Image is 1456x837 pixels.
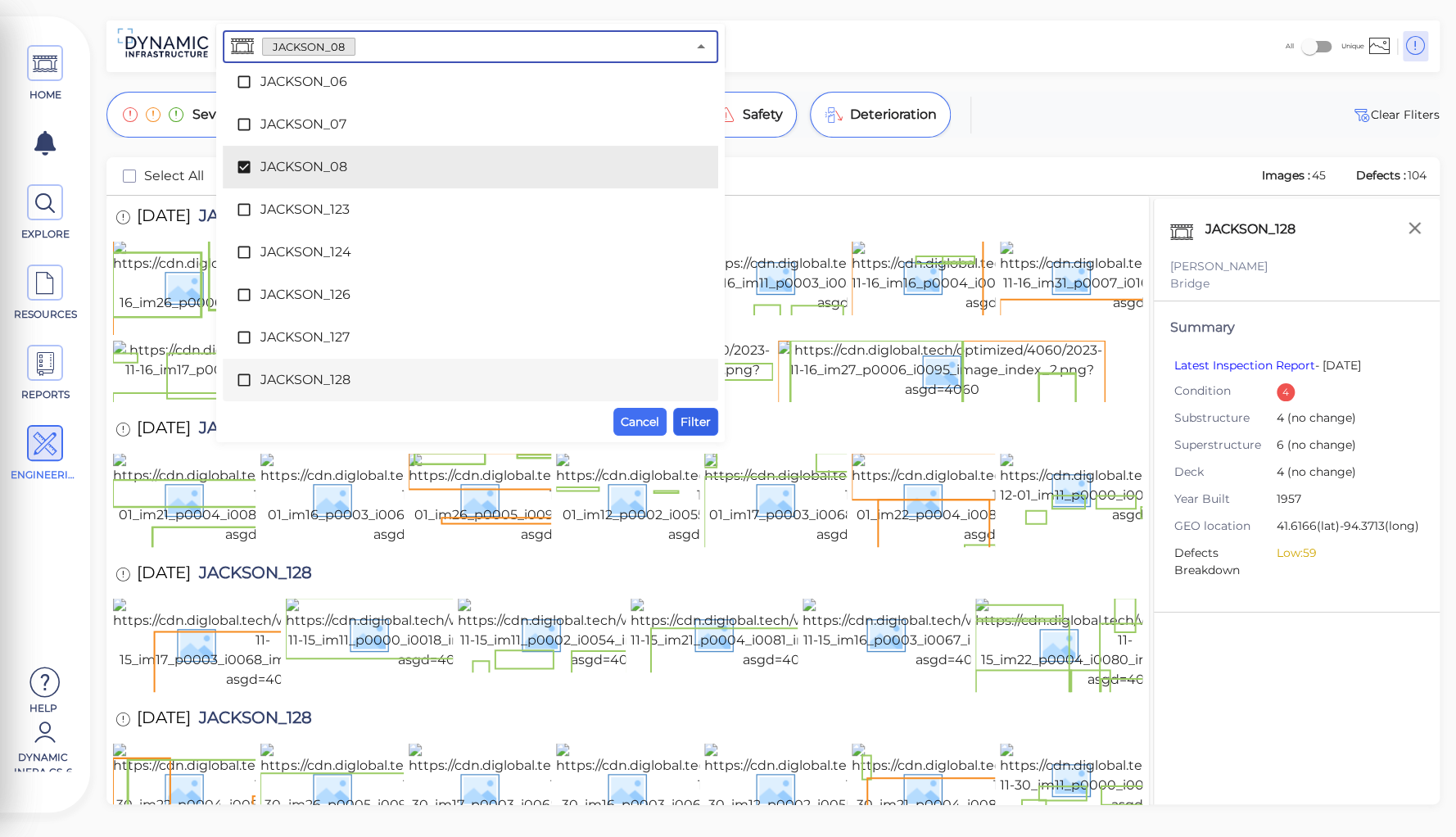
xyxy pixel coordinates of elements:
[113,598,413,690] img: https://cdn.diglobal.tech/width210/4060/2019-11-15_im17_p0003_i0068_image_index_2.png?asgd=4060
[8,45,82,102] a: HOME
[458,598,757,670] img: https://cdn.diglobal.tech/width210/4060/2019-11-15_im11_p0002_i0054_image_index_1.png?asgd=4060
[191,709,312,731] span: JACKSON_128
[631,598,930,670] img: https://cdn.diglobal.tech/width210/4060/2019-11-15_im21_p0004_i0081_image_index_2.png?asgd=4060
[556,453,855,545] img: https://cdn.diglobal.tech/width210/4060/2021-12-01_im12_p0002_i0055_image_index_2.png?asgd=4060
[11,307,80,322] span: RESOURCES
[191,564,312,586] span: JACKSON_128
[8,184,82,242] a: EXPLORE
[260,328,681,347] span: JACKSON_127
[673,408,718,436] button: Filter
[1286,30,1364,62] div: All Unique
[8,701,78,714] span: Help
[1312,168,1326,183] span: 45
[8,750,78,771] span: Dynamic Infra CS-6
[113,241,414,333] img: https://cdn.diglobal.tech/width210/4060/2023-11-16_im26_p0006_i0094_image_index_1.png?asgd=4060
[260,453,559,545] img: https://cdn.diglobal.tech/width210/4060/2021-12-01_im16_p0003_i0067_image_index_1.png?asgd=4060
[1174,437,1277,454] span: Superstructure
[1277,518,1419,536] span: 41.6166 (lat) -94.3713 (long)
[144,166,204,186] span: Select All
[260,115,681,134] span: JACKSON_07
[1174,382,1277,400] span: Condition
[137,207,191,229] span: [DATE]
[681,412,711,432] span: Filter
[1408,168,1427,183] span: 104
[260,743,558,835] img: https://cdn.diglobal.tech/width210/4060/2017-11-30_im26_p0005_i0093_image_index_1.png?asgd=4060
[409,743,707,835] img: https://cdn.diglobal.tech/width210/4060/2017-11-30_im17_p0003_i0068_image_index_2.png?asgd=4060
[1000,453,1299,525] img: https://cdn.diglobal.tech/width210/4060/2021-12-01_im11_p0000_i0018_image_index_1.png?asgd=4060
[260,242,681,262] span: JACKSON_124
[137,709,191,731] span: [DATE]
[263,39,355,55] span: JACKSON_08
[1000,241,1301,313] img: https://cdn.diglobal.tech/width210/4060/2023-11-16_im31_p0007_i0107_image_index_1.png?asgd=4060
[1000,743,1298,815] img: https://cdn.diglobal.tech/width210/4060/2017-11-30_im11_p0000_i0018_image_index_1.png?asgd=4060
[191,207,312,229] span: JACKSON_128
[1284,464,1356,479] span: (no change)
[1277,491,1411,509] span: 1957
[1277,464,1411,482] span: 4
[1260,168,1312,183] span: Images :
[1386,763,1444,825] iframe: Chat
[1351,105,1440,124] button: Clear Fliters
[1284,410,1356,425] span: (no change)
[850,105,937,124] span: Deterioration
[286,598,586,670] img: https://cdn.diglobal.tech/width210/4060/2019-11-15_im11_p0000_i0018_image_index_1.png?asgd=4060
[1174,545,1277,579] span: Defects Breakdown
[260,285,681,305] span: JACKSON_126
[556,743,854,835] img: https://cdn.diglobal.tech/width210/4060/2017-11-30_im16_p0003_i0067_image_index_1.png?asgd=4060
[852,743,1150,835] img: https://cdn.diglobal.tech/width210/4060/2017-11-30_im21_p0004_i0081_image_index_2.png?asgd=4060
[1284,437,1356,452] span: (no change)
[803,598,1102,670] img: https://cdn.diglobal.tech/width210/4060/2019-11-15_im16_p0003_i0067_image_index_1.png?asgd=4060
[11,227,80,242] span: EXPLORE
[1170,258,1423,275] div: [PERSON_NAME]
[1174,464,1277,481] span: Deck
[11,387,80,402] span: REPORTS
[1277,545,1411,562] li: Low: 59
[1174,409,1277,427] span: Substructure
[1174,358,1315,373] a: Latest Inspection Report
[260,72,681,92] span: JACKSON_06
[1174,491,1277,508] span: Year Built
[1174,358,1361,373] span: - [DATE]
[621,412,659,432] span: Cancel
[191,419,312,441] span: JACKSON_128
[11,88,80,102] span: HOME
[192,105,245,124] span: Severity
[852,453,1151,545] img: https://cdn.diglobal.tech/width210/4060/2021-12-01_im22_p0004_i0081_image_index_2.png?asgd=4060
[409,453,708,545] img: https://cdn.diglobal.tech/width210/4060/2021-12-01_im26_p0005_i0093_image_index_1.png?asgd=4060
[1170,275,1423,292] div: Bridge
[1277,437,1411,455] span: 6
[1277,409,1411,428] span: 4
[1354,168,1408,183] span: Defects :
[778,341,1106,400] img: https://cdn.diglobal.tech/optimized/4060/2023-11-16_im27_p0006_i0095_image_index_2.png?asgd=4060
[11,468,80,482] span: ENGINEERING
[852,241,1153,313] img: https://cdn.diglobal.tech/width210/4060/2023-11-16_im16_p0004_i0068_image_index_1.png?asgd=4060
[1201,215,1317,250] div: JACKSON_128
[613,408,667,436] button: Cancel
[8,265,82,322] a: RESOURCES
[1277,383,1295,401] div: 4
[8,425,82,482] a: ENGINEERING
[704,453,1003,545] img: https://cdn.diglobal.tech/width210/4060/2021-12-01_im17_p0003_i0068_image_index_2.png?asgd=4060
[137,564,191,586] span: [DATE]
[8,345,82,402] a: REPORTS
[743,105,783,124] span: Safety
[260,370,681,390] span: JACKSON_128
[137,419,191,441] span: [DATE]
[1170,318,1423,337] div: Summary
[113,453,412,545] img: https://cdn.diglobal.tech/width210/4060/2021-12-01_im21_p0004_i0080_image_index_1.png?asgd=4060
[113,341,441,400] img: https://cdn.diglobal.tech/optimized/4060/2023-11-16_im17_p0004_i0069_image_index_2.png?asgd=4060
[704,743,1002,835] img: https://cdn.diglobal.tech/width210/4060/2017-11-30_im12_p0002_i0055_image_index_2.png?asgd=4060
[1174,518,1277,535] span: GEO location
[260,157,681,177] span: JACKSON_08
[690,35,712,58] button: Close
[975,598,1275,690] img: https://cdn.diglobal.tech/width210/4060/2019-11-15_im22_p0004_i0080_image_index_1.png?asgd=4060
[260,200,681,219] span: JACKSON_123
[113,743,411,835] img: https://cdn.diglobal.tech/width210/4060/2017-11-30_im22_p0004_i0080_image_index_1.png?asgd=4060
